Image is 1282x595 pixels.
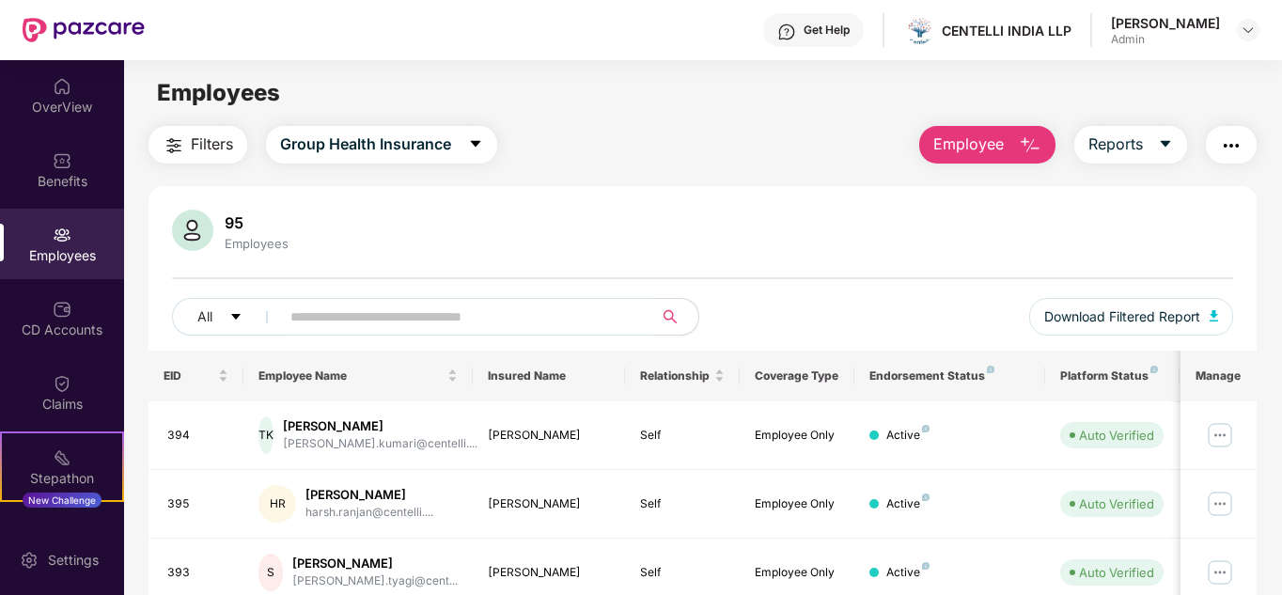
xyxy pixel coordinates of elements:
img: svg+xml;base64,PHN2ZyB4bWxucz0iaHR0cDovL3d3dy53My5vcmcvMjAwMC9zdmciIHdpZHRoPSIyMSIgaGVpZ2h0PSIyMC... [53,448,71,467]
div: Auto Verified [1079,563,1154,582]
img: svg+xml;base64,PHN2ZyBpZD0iRW1wbG95ZWVzIiB4bWxucz0iaHR0cDovL3d3dy53My5vcmcvMjAwMC9zdmciIHdpZHRoPS... [53,226,71,244]
span: search [652,309,689,324]
div: 395 [167,495,229,513]
div: Platform Status [1060,368,1164,384]
img: svg+xml;base64,PHN2ZyBpZD0iU2V0dGluZy0yMHgyMCIgeG1sbnM9Imh0dHA6Ly93d3cudzMub3JnLzIwMDAvc3ZnIiB3aW... [20,551,39,570]
span: caret-down [468,136,483,153]
span: Employee [933,133,1004,156]
div: Settings [42,551,104,570]
div: [PERSON_NAME] [283,417,477,435]
img: svg+xml;base64,PHN2ZyB4bWxucz0iaHR0cDovL3d3dy53My5vcmcvMjAwMC9zdmciIHdpZHRoPSI4IiBoZWlnaHQ9IjgiIH... [987,366,994,373]
button: Group Health Insurancecaret-down [266,126,497,164]
button: Reportscaret-down [1074,126,1187,164]
div: Active [886,564,930,582]
div: Employee Only [755,427,839,445]
span: All [197,306,212,327]
div: [PERSON_NAME] [488,495,611,513]
th: Manage [1180,351,1257,401]
img: svg+xml;base64,PHN2ZyB4bWxucz0iaHR0cDovL3d3dy53My5vcmcvMjAwMC9zdmciIHhtbG5zOnhsaW5rPSJodHRwOi8vd3... [1210,310,1219,321]
div: 95 [221,213,292,232]
div: Admin [1111,32,1220,47]
span: caret-down [229,310,242,325]
img: svg+xml;base64,PHN2ZyBpZD0iQmVuZWZpdHMiIHhtbG5zPSJodHRwOi8vd3d3LnczLm9yZy8yMDAwL3N2ZyIgd2lkdGg9Ij... [53,151,71,170]
img: svg+xml;base64,PHN2ZyB4bWxucz0iaHR0cDovL3d3dy53My5vcmcvMjAwMC9zdmciIHdpZHRoPSIyNCIgaGVpZ2h0PSIyNC... [163,134,185,157]
div: [PERSON_NAME].tyagi@cent... [292,572,458,590]
img: svg+xml;base64,PHN2ZyBpZD0iQ2xhaW0iIHhtbG5zPSJodHRwOi8vd3d3LnczLm9yZy8yMDAwL3N2ZyIgd2lkdGg9IjIwIi... [53,374,71,393]
img: svg+xml;base64,PHN2ZyB4bWxucz0iaHR0cDovL3d3dy53My5vcmcvMjAwMC9zdmciIHdpZHRoPSI4IiBoZWlnaHQ9IjgiIH... [1150,366,1158,373]
div: Self [640,427,725,445]
img: New Pazcare Logo [23,18,145,42]
div: Stepathon [2,469,122,488]
img: svg+xml;base64,PHN2ZyBpZD0iSG9tZSIgeG1sbnM9Imh0dHA6Ly93d3cudzMub3JnLzIwMDAvc3ZnIiB3aWR0aD0iMjAiIG... [53,77,71,96]
div: Self [640,495,725,513]
img: svg+xml;base64,PHN2ZyBpZD0iSGVscC0zMngzMiIgeG1sbnM9Imh0dHA6Ly93d3cudzMub3JnLzIwMDAvc3ZnIiB3aWR0aD... [777,23,796,41]
button: Allcaret-down [172,298,287,336]
div: harsh.ranjan@centelli.... [305,504,433,522]
div: New Challenge [23,493,102,508]
div: Endorsement Status [869,368,1030,384]
span: Filters [191,133,233,156]
div: TK [258,416,274,454]
span: Reports [1088,133,1143,156]
span: Group Health Insurance [280,133,451,156]
div: Self [640,564,725,582]
div: Get Help [804,23,850,38]
th: Coverage Type [740,351,854,401]
span: caret-down [1158,136,1173,153]
img: svg+xml;base64,PHN2ZyB4bWxucz0iaHR0cDovL3d3dy53My5vcmcvMjAwMC9zdmciIHdpZHRoPSI4IiBoZWlnaHQ9IjgiIH... [922,562,930,570]
button: Download Filtered Report [1029,298,1234,336]
div: 394 [167,427,229,445]
div: [PERSON_NAME] [292,555,458,572]
div: Active [886,427,930,445]
div: Auto Verified [1079,426,1154,445]
span: EID [164,368,215,384]
img: svg+xml;base64,PHN2ZyBpZD0iRW5kb3JzZW1lbnRzIiB4bWxucz0iaHR0cDovL3d3dy53My5vcmcvMjAwMC9zdmciIHdpZH... [53,523,71,541]
span: Employees [157,79,280,106]
img: svg+xml;base64,PHN2ZyB4bWxucz0iaHR0cDovL3d3dy53My5vcmcvMjAwMC9zdmciIHhtbG5zOnhsaW5rPSJodHRwOi8vd3... [172,210,213,251]
span: Relationship [640,368,711,384]
button: search [652,298,699,336]
img: svg+xml;base64,PHN2ZyB4bWxucz0iaHR0cDovL3d3dy53My5vcmcvMjAwMC9zdmciIHdpZHRoPSI4IiBoZWlnaHQ9IjgiIH... [922,425,930,432]
img: svg+xml;base64,PHN2ZyB4bWxucz0iaHR0cDovL3d3dy53My5vcmcvMjAwMC9zdmciIHdpZHRoPSI4IiBoZWlnaHQ9IjgiIH... [922,493,930,501]
th: Insured Name [473,351,626,401]
img: image001%20(5).png [906,17,933,44]
img: manageButton [1205,489,1235,519]
img: svg+xml;base64,PHN2ZyB4bWxucz0iaHR0cDovL3d3dy53My5vcmcvMjAwMC9zdmciIHdpZHRoPSIyNCIgaGVpZ2h0PSIyNC... [1220,134,1243,157]
img: svg+xml;base64,PHN2ZyB4bWxucz0iaHR0cDovL3d3dy53My5vcmcvMjAwMC9zdmciIHhtbG5zOnhsaW5rPSJodHRwOi8vd3... [1019,134,1041,157]
img: svg+xml;base64,PHN2ZyBpZD0iRHJvcGRvd24tMzJ4MzIiIHhtbG5zPSJodHRwOi8vd3d3LnczLm9yZy8yMDAwL3N2ZyIgd2... [1241,23,1256,38]
div: [PERSON_NAME] [488,564,611,582]
div: [PERSON_NAME].kumari@centelli.... [283,435,477,453]
div: [PERSON_NAME] [305,486,433,504]
th: Relationship [625,351,740,401]
th: EID [149,351,244,401]
img: svg+xml;base64,PHN2ZyBpZD0iQ0RfQWNjb3VudHMiIGRhdGEtbmFtZT0iQ0QgQWNjb3VudHMiIHhtbG5zPSJodHRwOi8vd3... [53,300,71,319]
button: Employee [919,126,1055,164]
span: Download Filtered Report [1044,306,1200,327]
img: manageButton [1205,557,1235,587]
div: Employee Only [755,564,839,582]
div: CENTELLI INDIA LLP [942,22,1071,39]
div: [PERSON_NAME] [488,427,611,445]
div: Active [886,495,930,513]
button: Filters [149,126,247,164]
img: manageButton [1205,420,1235,450]
span: Employee Name [258,368,444,384]
div: Auto Verified [1079,494,1154,513]
div: S [258,554,283,591]
div: Employees [221,236,292,251]
div: HR [258,485,296,523]
th: Employee Name [243,351,473,401]
div: Employee Only [755,495,839,513]
div: 393 [167,564,229,582]
div: [PERSON_NAME] [1111,14,1220,32]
